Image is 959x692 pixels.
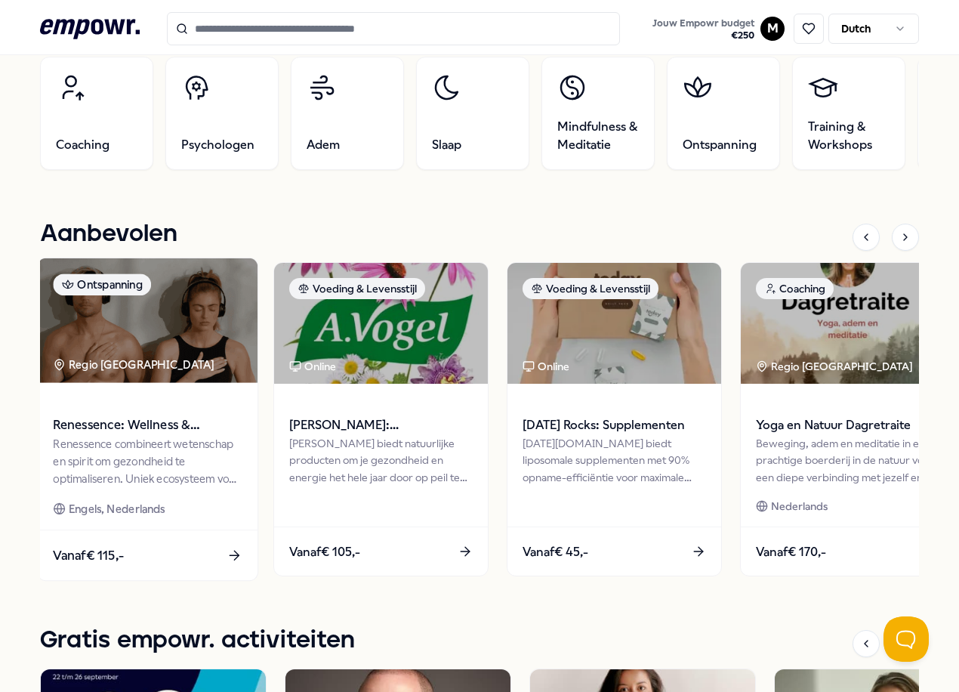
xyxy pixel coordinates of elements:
[523,542,588,562] span: Vanaf € 45,-
[808,118,890,154] span: Training & Workshops
[771,498,828,514] span: Nederlands
[756,542,826,562] span: Vanaf € 170,-
[40,215,177,253] h1: Aanbevolen
[756,358,915,375] div: Regio [GEOGRAPHIC_DATA]
[274,263,488,384] img: package image
[289,416,473,435] span: [PERSON_NAME]: Supplementen
[38,258,257,383] img: package image
[760,17,785,41] button: M
[740,262,955,576] a: package imageCoachingRegio [GEOGRAPHIC_DATA] Yoga en Natuur DagretraiteBeweging, adem en meditati...
[289,435,473,486] div: [PERSON_NAME] biedt natuurlijke producten om je gezondheid en energie het hele jaar door op peil ...
[273,262,489,576] a: package imageVoeding & LevensstijlOnline[PERSON_NAME]: Supplementen[PERSON_NAME] biedt natuurlijk...
[646,13,760,45] a: Jouw Empowr budget€250
[652,17,754,29] span: Jouw Empowr budget
[741,263,954,384] img: package image
[181,136,254,154] span: Psychologen
[507,262,722,576] a: package imageVoeding & LevensstijlOnline[DATE] Rocks: Supplementen[DATE][DOMAIN_NAME] biedt lipos...
[291,57,404,170] a: Adem
[53,435,242,487] div: Renessence combineert wetenschap en spirit om gezondheid te optimaliseren. Uniek ecosysteem voor ...
[289,278,425,299] div: Voeding & Levensstijl
[40,622,355,660] h1: Gratis empowr. activiteiten
[792,57,905,170] a: Training & Workshops
[652,29,754,42] span: € 250
[53,356,217,373] div: Regio [GEOGRAPHIC_DATA]
[756,278,834,299] div: Coaching
[523,416,706,435] span: [DATE] Rocks: Supplementen
[165,57,279,170] a: Psychologen
[167,12,620,45] input: Search for products, categories or subcategories
[507,263,721,384] img: package image
[683,136,757,154] span: Ontspanning
[523,435,706,486] div: [DATE][DOMAIN_NAME] biedt liposomale supplementen met 90% opname-efficiëntie voor maximale gezond...
[307,136,340,154] span: Adem
[53,545,124,565] span: Vanaf € 115,-
[69,500,165,517] span: Engels, Nederlands
[53,416,242,435] span: Renessence: Wellness & Mindfulness
[667,57,780,170] a: Ontspanning
[37,258,259,582] a: package imageOntspanningRegio [GEOGRAPHIC_DATA] Renessence: Wellness & MindfulnessRenessence comb...
[432,136,461,154] span: Slaap
[56,136,109,154] span: Coaching
[416,57,529,170] a: Slaap
[557,118,639,154] span: Mindfulness & Meditatie
[649,14,757,45] button: Jouw Empowr budget€250
[883,616,929,662] iframe: Help Scout Beacon - Open
[756,416,939,435] span: Yoga en Natuur Dagretraite
[40,57,153,170] a: Coaching
[523,358,569,375] div: Online
[523,278,658,299] div: Voeding & Levensstijl
[53,273,151,295] div: Ontspanning
[756,435,939,486] div: Beweging, adem en meditatie in een prachtige boerderij in de natuur voor een diepe verbinding met...
[289,358,336,375] div: Online
[289,542,360,562] span: Vanaf € 105,-
[541,57,655,170] a: Mindfulness & Meditatie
